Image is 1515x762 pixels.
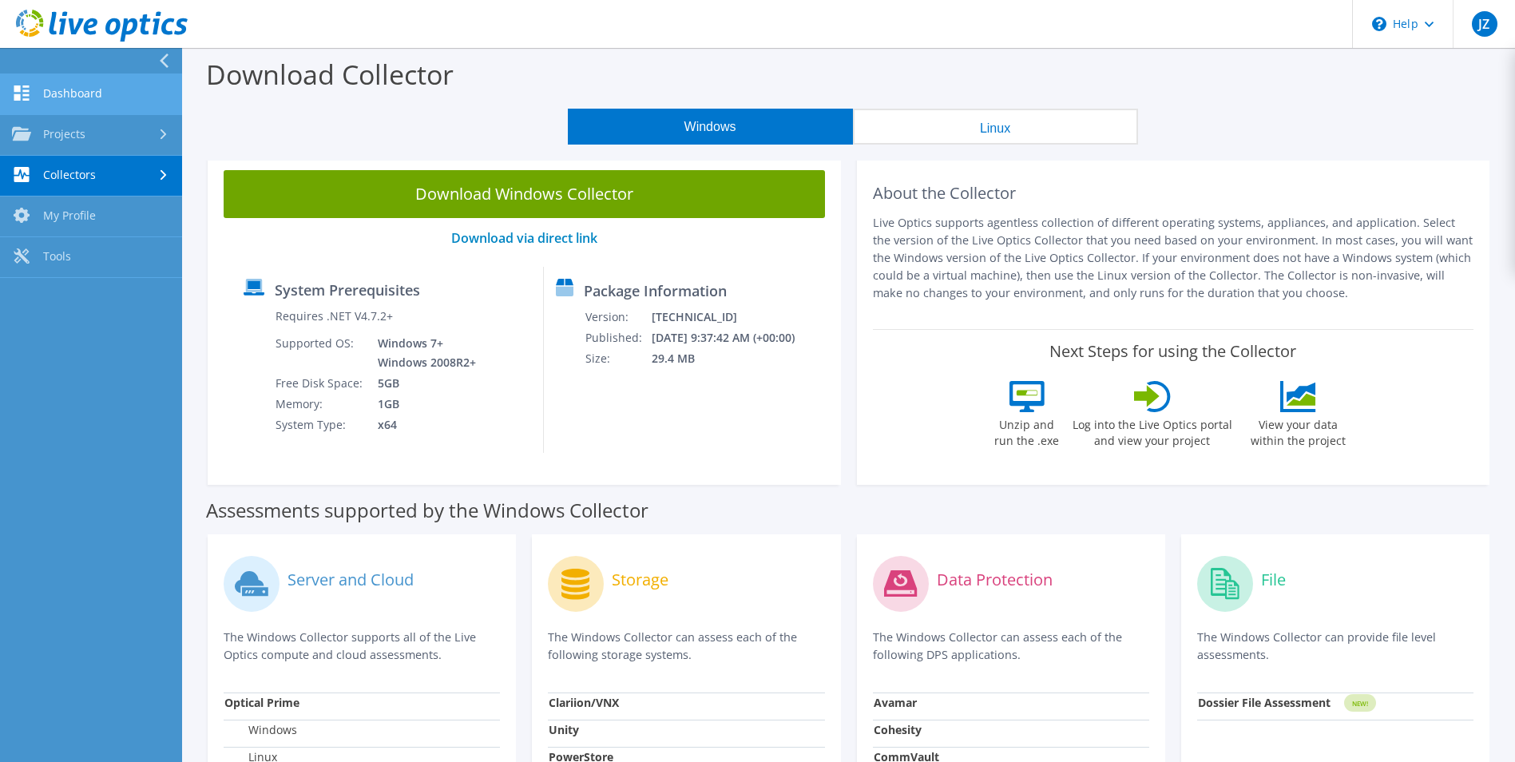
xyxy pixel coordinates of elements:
[1261,572,1286,588] label: File
[549,722,579,737] strong: Unity
[366,333,479,373] td: Windows 7+ Windows 2008R2+
[990,412,1064,449] label: Unzip and run the .exe
[224,170,825,218] a: Download Windows Collector
[275,282,420,298] label: System Prerequisites
[275,394,366,415] td: Memory:
[1198,695,1331,710] strong: Dossier File Assessment
[366,373,479,394] td: 5GB
[585,307,651,327] td: Version:
[288,572,414,588] label: Server and Cloud
[874,722,922,737] strong: Cohesity
[1241,412,1356,449] label: View your data within the project
[549,695,619,710] strong: Clariion/VNX
[585,348,651,369] td: Size:
[585,327,651,348] td: Published:
[937,572,1053,588] label: Data Protection
[366,415,479,435] td: x64
[612,572,668,588] label: Storage
[276,308,393,324] label: Requires .NET V4.7.2+
[651,348,816,369] td: 29.4 MB
[275,415,366,435] td: System Type:
[651,307,816,327] td: [TECHNICAL_ID]
[224,722,297,738] label: Windows
[873,184,1474,203] h2: About the Collector
[1372,17,1386,31] svg: \n
[206,502,648,518] label: Assessments supported by the Windows Collector
[548,629,824,664] p: The Windows Collector can assess each of the following storage systems.
[873,629,1149,664] p: The Windows Collector can assess each of the following DPS applications.
[206,56,454,93] label: Download Collector
[1197,629,1473,664] p: The Windows Collector can provide file level assessments.
[275,333,366,373] td: Supported OS:
[853,109,1138,145] button: Linux
[1072,412,1233,449] label: Log into the Live Optics portal and view your project
[1472,11,1497,37] span: JZ
[451,229,597,247] a: Download via direct link
[224,695,299,710] strong: Optical Prime
[1049,342,1296,361] label: Next Steps for using the Collector
[584,283,727,299] label: Package Information
[366,394,479,415] td: 1GB
[873,214,1474,302] p: Live Optics supports agentless collection of different operating systems, appliances, and applica...
[275,373,366,394] td: Free Disk Space:
[224,629,500,664] p: The Windows Collector supports all of the Live Optics compute and cloud assessments.
[1351,699,1367,708] tspan: NEW!
[651,327,816,348] td: [DATE] 9:37:42 AM (+00:00)
[568,109,853,145] button: Windows
[874,695,917,710] strong: Avamar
